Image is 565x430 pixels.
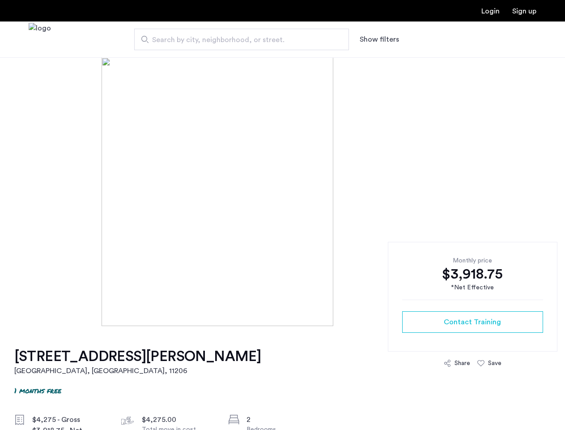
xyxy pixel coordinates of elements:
img: [object%20Object] [102,57,463,326]
h2: [GEOGRAPHIC_DATA], [GEOGRAPHIC_DATA] , 11206 [14,365,261,376]
a: Registration [512,8,536,15]
div: Save [488,359,501,368]
h1: [STREET_ADDRESS][PERSON_NAME] [14,348,261,365]
p: 1 months free [14,385,61,396]
a: Login [481,8,500,15]
span: Contact Training [444,317,501,327]
input: Apartment Search [134,29,349,50]
div: $4,275.00 [142,414,217,425]
a: Cazamio Logo [29,23,51,56]
img: logo [29,23,51,56]
button: button [402,311,543,333]
div: *Net Effective [402,283,543,292]
span: Search by city, neighborhood, or street. [152,34,324,45]
a: [STREET_ADDRESS][PERSON_NAME][GEOGRAPHIC_DATA], [GEOGRAPHIC_DATA], 11206 [14,348,261,376]
div: $3,918.75 [402,265,543,283]
div: Share [455,359,470,368]
div: 2 [246,414,322,425]
button: Show or hide filters [360,34,399,45]
div: $4,275 - Gross [32,414,107,425]
div: Monthly price [402,256,543,265]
